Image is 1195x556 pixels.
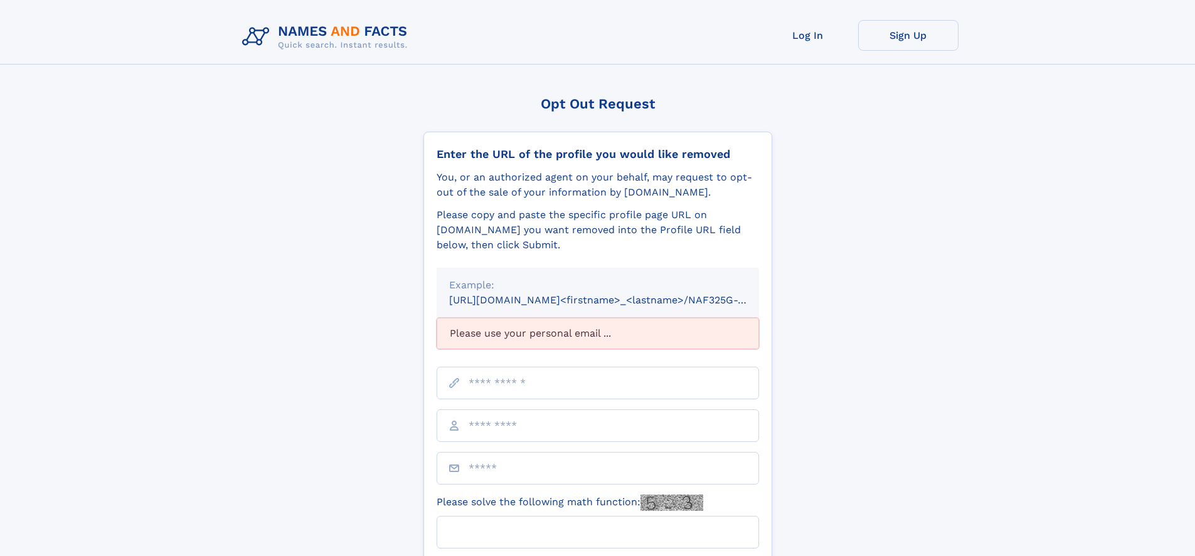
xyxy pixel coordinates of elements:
img: Logo Names and Facts [237,20,418,54]
div: Enter the URL of the profile you would like removed [437,147,759,161]
label: Please solve the following math function: [437,495,703,511]
a: Sign Up [858,20,959,51]
div: Please use your personal email ... [437,318,759,349]
div: Opt Out Request [423,96,772,112]
div: Please copy and paste the specific profile page URL on [DOMAIN_NAME] you want removed into the Pr... [437,207,759,253]
div: Example: [449,278,746,293]
div: You, or an authorized agent on your behalf, may request to opt-out of the sale of your informatio... [437,170,759,200]
a: Log In [758,20,858,51]
small: [URL][DOMAIN_NAME]<firstname>_<lastname>/NAF325G-xxxxxxxx [449,294,783,306]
